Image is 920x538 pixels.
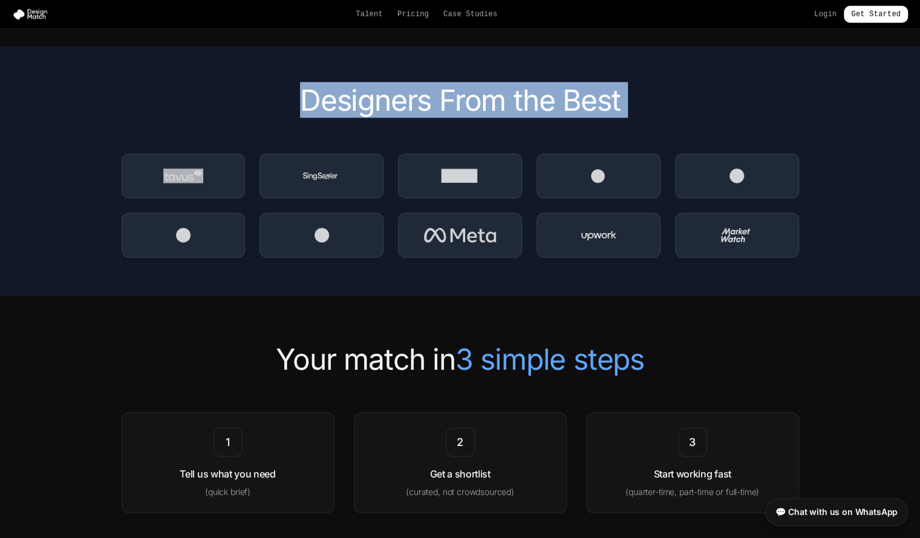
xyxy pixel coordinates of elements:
[443,10,497,19] a: Case Studies
[122,86,799,115] h2: Designers From the Best
[122,345,799,374] h2: Your match in
[137,486,319,498] p: ( quick brief )
[315,228,329,243] img: Company 7
[765,498,908,526] a: 💬 Chat with us on WhatsApp
[729,169,744,183] img: Company 5
[397,10,429,19] a: Pricing
[591,169,605,183] img: Company 4
[163,169,204,183] img: Company 1
[678,428,707,457] div: 3
[356,10,383,19] a: Talent
[601,486,784,498] p: ( quarter-time, part-time or full-time )
[137,467,319,481] h3: Tell us what you need
[214,428,243,457] div: 1
[12,8,53,21] img: Design Match
[369,486,552,498] p: ( curated, not crowdsourced )
[844,6,908,23] a: Get Started
[424,228,496,243] img: Company 8
[446,428,475,457] div: 2
[455,341,644,377] span: 3 simple steps
[440,169,480,183] img: Company 3
[581,228,616,243] img: Company 9
[721,228,752,243] img: Company 10
[369,467,552,481] h3: Get a shortlist
[301,169,342,183] img: Company 2
[601,467,784,481] h3: Start working fast
[176,228,191,243] img: Company 6
[814,10,837,19] a: Login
